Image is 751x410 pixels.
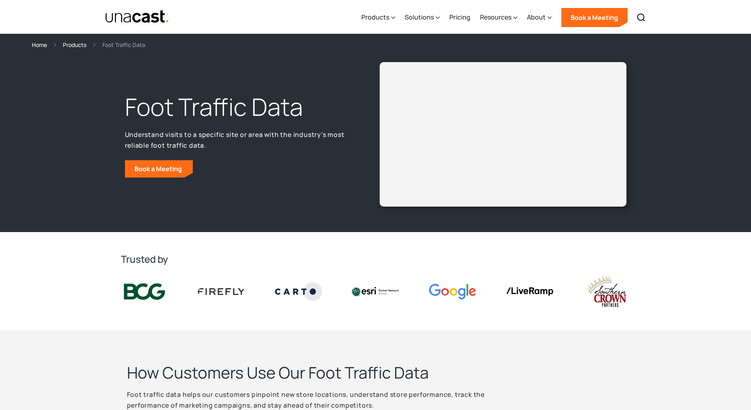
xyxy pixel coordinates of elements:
div: Solutions [405,12,434,22]
iframe: Unacast - European Vaccines v2 [386,68,620,200]
a: Pricing [449,1,470,34]
h2: How Customers Use Our Foot Traffic Data [127,362,525,383]
div: Foot Traffic Data [102,40,145,49]
div: Solutions [405,1,440,34]
a: home [105,10,170,24]
div: About [527,12,546,22]
a: Book a Meeting [125,160,193,178]
img: Unacast text logo [105,10,170,24]
div: Products [361,12,389,22]
a: Home [32,40,47,49]
a: Products [63,40,86,49]
img: liveramp logo [506,287,553,296]
img: Google logo [429,284,476,299]
img: BCG logo [121,282,168,302]
img: southern crown logo [583,275,630,308]
a: Book a Meeting [561,8,628,27]
img: Esri logo [352,287,399,296]
h2: Trusted by [121,253,630,266]
img: Search icon [636,13,646,22]
p: Understand visits to a specific site or area with the industry’s most reliable foot traffic data. [125,129,350,150]
div: Resources [480,1,517,34]
h1: Foot Traffic Data [125,91,350,123]
div: Products [361,1,395,34]
div: About [527,1,552,34]
div: Resources [480,12,511,22]
img: Firefly Advertising logo [198,288,245,295]
img: Carto logo [275,282,322,301]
